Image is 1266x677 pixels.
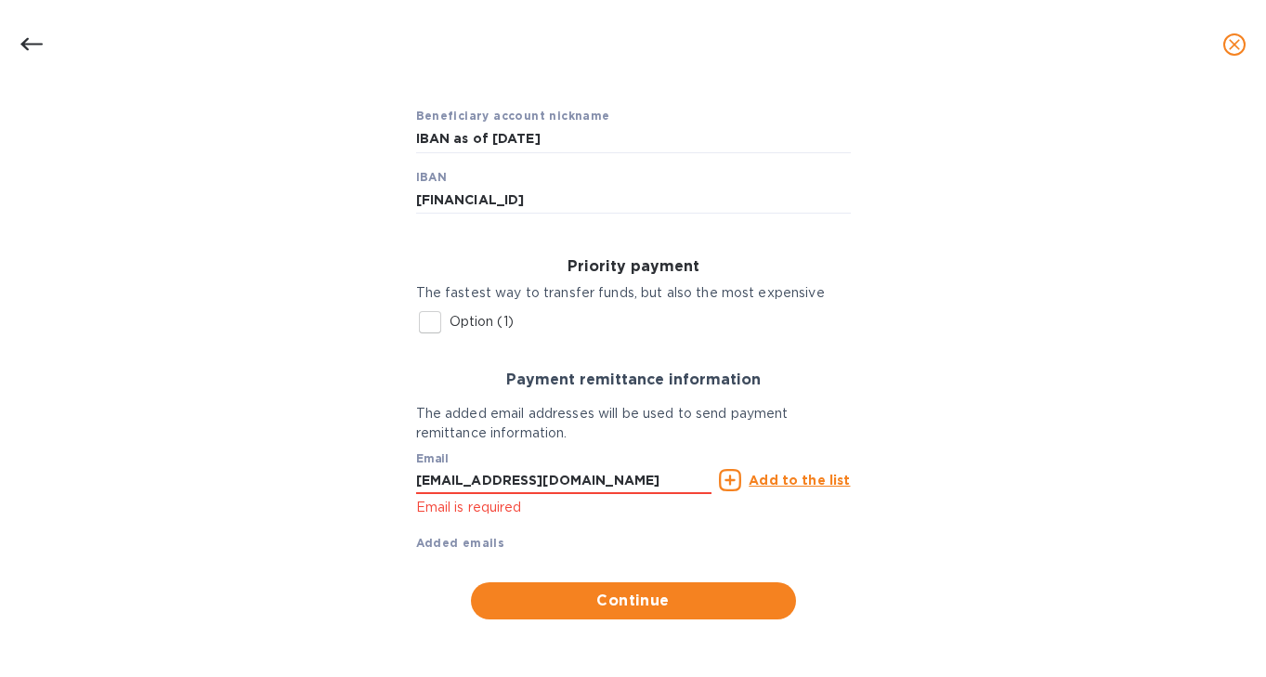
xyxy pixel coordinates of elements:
[416,404,851,443] p: The added email addresses will be used to send payment remittance information.
[416,170,448,184] b: IBAN
[416,467,712,495] input: Enter email
[471,582,796,619] button: Continue
[450,312,514,332] p: Option (1)
[416,497,712,518] p: Email is required
[416,125,851,153] input: Beneficiary account nickname
[416,536,505,550] b: Added emails
[416,283,851,303] p: The fastest way to transfer funds, but also the most expensive
[749,473,850,488] u: Add to the list
[486,590,781,612] span: Continue
[416,258,851,276] h3: Priority payment
[1212,22,1257,67] button: close
[416,109,610,123] b: Beneficiary account nickname
[416,453,449,464] label: Email
[416,187,851,215] input: IBAN
[416,371,851,389] h3: Payment remittance information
